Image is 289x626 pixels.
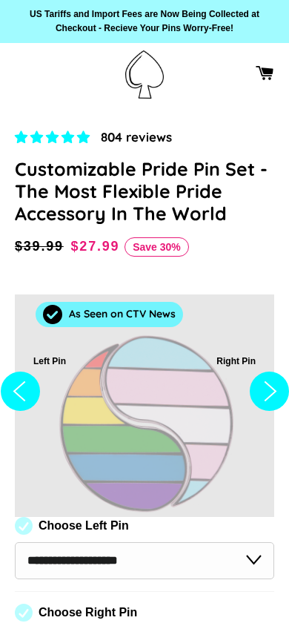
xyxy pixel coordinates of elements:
[250,272,289,517] button: Next slide
[15,239,64,254] span: $39.99
[124,237,189,257] span: Save 30%
[15,158,274,225] h1: Customizable Pride Pin Set - The Most Flexible Pride Accessory In The World
[39,519,129,533] label: Choose Left Pin
[39,606,137,619] label: Choose Right Pin
[15,131,93,145] span: 4.83 stars
[101,129,172,145] span: 804 reviews
[71,239,120,254] span: $27.99
[125,50,164,99] img: Pin-Ace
